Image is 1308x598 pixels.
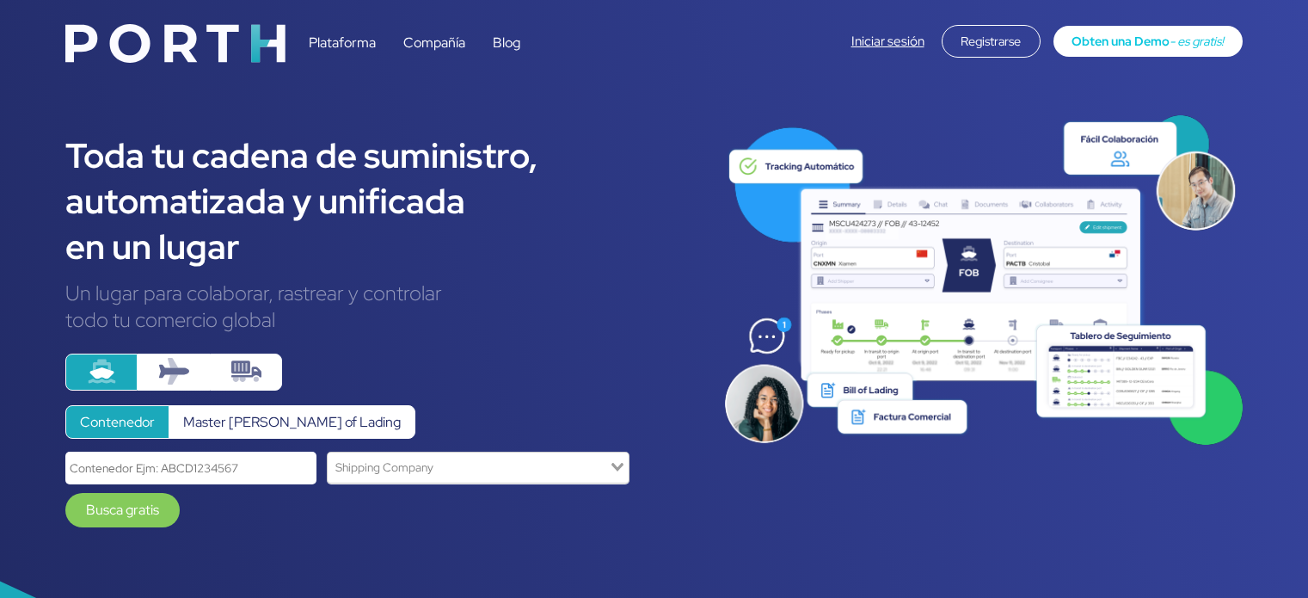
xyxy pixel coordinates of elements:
img: truck-container.svg [231,356,261,386]
div: Registrarse [942,25,1041,58]
a: Iniciar sesión [851,33,924,50]
a: Blog [493,34,520,52]
a: Compañía [403,34,465,52]
a: Busca gratis [65,493,180,527]
div: todo tu comercio global [65,306,697,333]
input: Contenedor Ejm: ABCD1234567 [65,452,316,484]
div: Un lugar para colaborar, rastrear y controlar [65,280,697,306]
img: plane.svg [159,356,189,386]
div: en un lugar [65,224,697,269]
div: automatizada y unificada [65,178,697,224]
div: Search for option [327,452,629,484]
a: Plataforma [309,34,376,52]
a: Registrarse [942,32,1041,50]
span: - es gratis! [1170,33,1224,49]
img: ship.svg [87,356,117,386]
label: Contenedor [65,405,169,439]
a: Obten una Demo- es gratis! [1053,26,1243,57]
span: Obten una Demo [1072,33,1170,49]
input: Search for option [329,456,607,479]
label: Master [PERSON_NAME] of Lading [169,405,415,439]
div: Toda tu cadena de suministro, [65,133,697,178]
